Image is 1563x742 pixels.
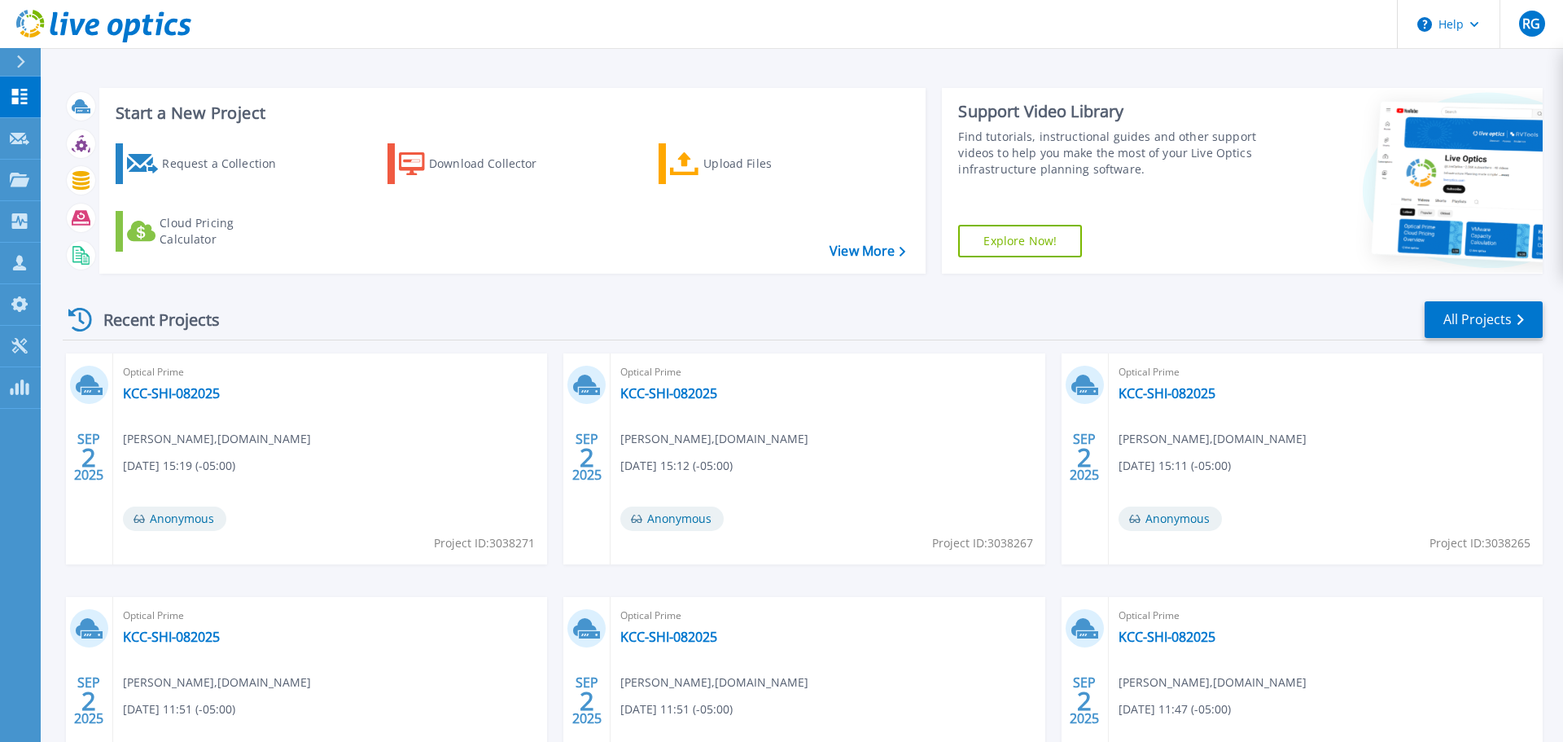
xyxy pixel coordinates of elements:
[1119,674,1307,692] span: [PERSON_NAME] , [DOMAIN_NAME]
[1119,700,1231,718] span: [DATE] 11:47 (-05:00)
[958,101,1264,122] div: Support Video Library
[620,457,733,475] span: [DATE] 15:12 (-05:00)
[1077,450,1092,464] span: 2
[1119,430,1307,448] span: [PERSON_NAME] , [DOMAIN_NAME]
[620,507,724,531] span: Anonymous
[571,428,602,487] div: SEP 2025
[620,430,808,448] span: [PERSON_NAME] , [DOMAIN_NAME]
[123,700,235,718] span: [DATE] 11:51 (-05:00)
[116,143,297,184] a: Request a Collection
[932,534,1033,552] span: Project ID: 3038267
[1119,607,1533,625] span: Optical Prime
[1429,534,1530,552] span: Project ID: 3038265
[958,129,1264,178] div: Find tutorials, instructional guides and other support videos to help you make the most of your L...
[580,694,594,708] span: 2
[116,211,297,252] a: Cloud Pricing Calculator
[620,674,808,692] span: [PERSON_NAME] , [DOMAIN_NAME]
[958,225,1082,257] a: Explore Now!
[659,143,840,184] a: Upload Files
[620,629,717,645] a: KCC-SHI-082025
[434,534,535,552] span: Project ID: 3038271
[620,607,1035,625] span: Optical Prime
[1425,301,1543,338] a: All Projects
[63,300,242,340] div: Recent Projects
[1069,428,1100,487] div: SEP 2025
[73,428,104,487] div: SEP 2025
[571,671,602,731] div: SEP 2025
[1522,17,1540,30] span: RG
[123,607,537,625] span: Optical Prime
[429,147,559,180] div: Download Collector
[620,363,1035,381] span: Optical Prime
[162,147,292,180] div: Request a Collection
[1119,363,1533,381] span: Optical Prime
[73,671,104,731] div: SEP 2025
[703,147,834,180] div: Upload Files
[1119,507,1222,531] span: Anonymous
[123,385,220,402] a: KCC-SHI-082025
[123,430,311,448] span: [PERSON_NAME] , [DOMAIN_NAME]
[1119,385,1215,402] a: KCC-SHI-082025
[123,507,226,531] span: Anonymous
[123,674,311,692] span: [PERSON_NAME] , [DOMAIN_NAME]
[123,363,537,381] span: Optical Prime
[116,104,905,122] h3: Start a New Project
[81,694,96,708] span: 2
[123,629,220,645] a: KCC-SHI-082025
[1119,629,1215,645] a: KCC-SHI-082025
[830,244,905,259] a: View More
[620,385,717,402] a: KCC-SHI-082025
[620,700,733,718] span: [DATE] 11:51 (-05:00)
[1069,671,1100,731] div: SEP 2025
[1119,457,1231,475] span: [DATE] 15:11 (-05:00)
[580,450,594,464] span: 2
[160,215,290,248] div: Cloud Pricing Calculator
[387,143,569,184] a: Download Collector
[1077,694,1092,708] span: 2
[81,450,96,464] span: 2
[123,457,235,475] span: [DATE] 15:19 (-05:00)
